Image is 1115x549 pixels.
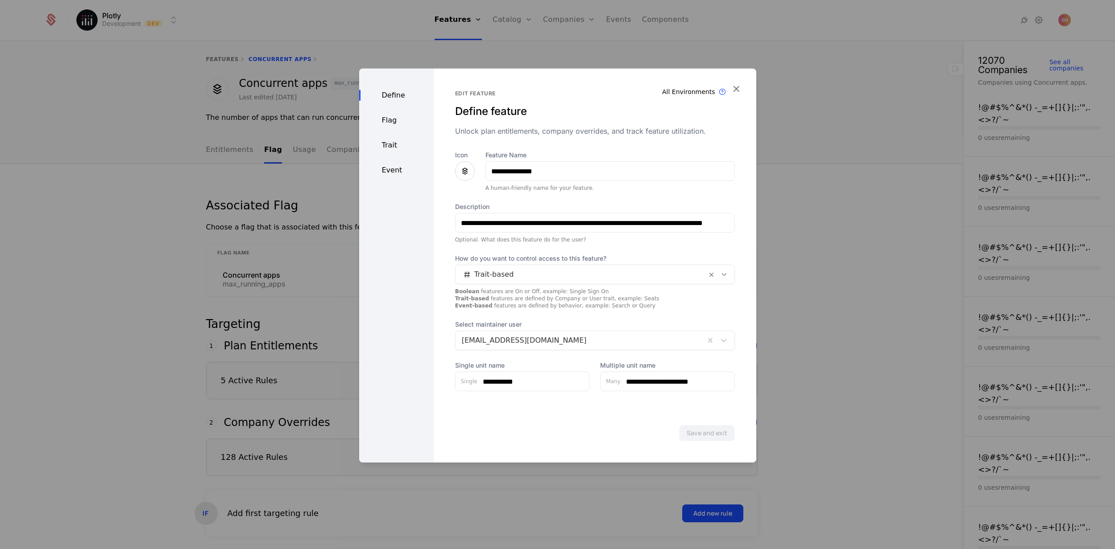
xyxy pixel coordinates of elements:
[485,151,735,160] label: Feature Name
[359,140,434,151] div: Trait
[679,425,735,441] button: Save and exit
[601,378,620,385] label: Many
[455,151,475,160] label: Icon
[455,320,735,329] span: Select maintainer user
[455,288,735,309] div: features are On or Off, example: Single Sign On features are defined by Company or User trait, ex...
[600,361,734,370] label: Multiple unit name
[359,165,434,176] div: Event
[455,104,735,119] div: Define feature
[455,202,735,211] label: Description
[455,90,735,97] div: Edit feature
[455,126,735,136] div: Unlock plan entitlements, company overrides, and track feature utilization.
[455,303,493,309] strong: Event-based
[455,361,589,370] label: Single unit name
[359,115,434,126] div: Flag
[662,87,715,96] div: All Environments
[455,295,489,302] strong: Trait-based
[485,184,735,192] div: A human-friendly name for your feature.
[359,90,434,101] div: Define
[455,254,735,263] span: How do you want to control access to this feature?
[455,236,735,243] div: Optional. What does this feature do for the user?
[455,288,480,295] strong: Boolean
[456,378,477,385] label: Single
